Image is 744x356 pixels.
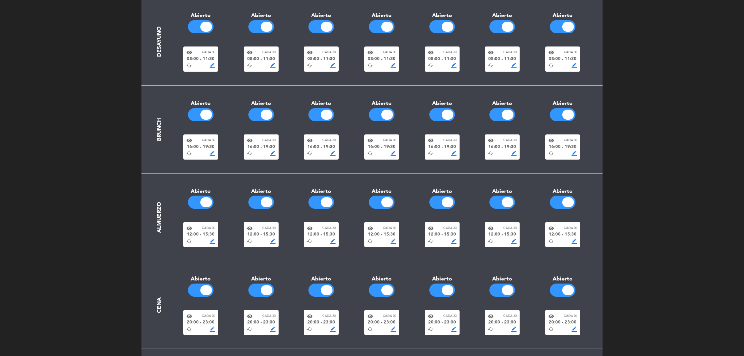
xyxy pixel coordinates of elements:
span: border_color [210,151,215,156]
span: visibility [247,225,253,231]
span: Cada 30 [202,50,215,55]
span: visibility [548,313,554,319]
span: cached [186,327,192,332]
span: cached [367,327,373,332]
span: border_color [511,63,517,68]
span: 16:00 [187,144,199,151]
span: 11:30 [263,56,275,63]
span: cached [548,63,554,68]
span: visibility [186,50,192,55]
span: cached [548,327,554,332]
span: border_color [572,327,577,332]
span: Cada 30 [202,314,215,319]
span: fiber_manual_record [260,234,262,236]
span: visibility [428,313,434,319]
span: visibility [367,50,373,55]
span: cached [247,239,252,244]
span: 20:00 [428,319,440,326]
span: cached [307,63,312,68]
span: 23:00 [323,319,335,326]
span: fiber_manual_record [381,58,382,60]
span: 19:30 [504,144,516,151]
span: 23:00 [504,319,516,326]
span: 19:30 [263,144,275,151]
span: fiber_manual_record [381,322,382,323]
span: fiber_manual_record [381,146,382,148]
div: Abierto [351,11,412,20]
span: 16:00 [488,144,500,151]
span: cached [548,151,554,156]
span: 23:00 [444,319,456,326]
span: fiber_manual_record [501,58,503,60]
div: Abierto [170,187,231,196]
div: Abierto [532,99,593,108]
span: visibility [186,225,192,231]
span: cached [247,327,252,332]
span: Cada 30 [322,314,336,319]
span: 16:00 [428,144,440,151]
span: cached [428,327,433,332]
div: Abierto [231,11,291,20]
div: Brunch [155,118,164,141]
span: cached [247,151,252,156]
span: visibility [367,138,373,143]
span: Cada 30 [503,50,517,55]
span: 16:00 [307,144,319,151]
span: 12:00 [549,231,561,238]
span: fiber_manual_record [200,234,201,236]
div: Abierto [170,275,231,284]
div: Abierto [412,187,472,196]
div: Abierto [170,11,231,20]
span: 11:30 [384,56,396,63]
span: cached [488,151,493,156]
span: 19:30 [323,144,335,151]
span: border_color [210,327,215,332]
span: fiber_manual_record [320,322,322,323]
span: Cada 30 [564,138,577,143]
span: fiber_manual_record [200,322,201,323]
div: Abierto [532,187,593,196]
span: 20:00 [549,319,561,326]
span: 12:00 [247,231,259,238]
span: border_color [572,239,577,244]
span: 08:00 [488,56,500,63]
span: border_color [210,239,215,244]
span: fiber_manual_record [320,146,322,148]
span: fiber_manual_record [501,146,503,148]
span: 15:30 [565,231,577,238]
span: cached [307,239,312,244]
span: cached [488,327,493,332]
span: border_color [330,151,336,156]
span: 15:30 [444,231,456,238]
span: fiber_manual_record [200,58,201,60]
span: border_color [451,63,456,68]
span: visibility [186,138,192,143]
span: fiber_manual_record [381,234,382,236]
span: 12:00 [428,231,440,238]
span: Cada 30 [383,50,396,55]
div: Abierto [291,187,351,196]
span: visibility [548,225,554,231]
span: Cada 30 [443,50,456,55]
span: visibility [307,50,313,55]
span: border_color [572,63,577,68]
span: Cada 30 [322,50,336,55]
span: 15:30 [263,231,275,238]
span: visibility [307,313,313,319]
span: fiber_manual_record [320,234,322,236]
span: cached [367,239,373,244]
span: 11:30 [504,56,516,63]
span: visibility [428,138,434,143]
span: fiber_manual_record [562,322,563,323]
span: 11:30 [323,56,335,63]
span: fiber_manual_record [200,146,201,148]
span: 19:30 [565,144,577,151]
div: Abierto [291,11,351,20]
div: Abierto [472,11,533,20]
span: 08:00 [368,56,380,63]
span: visibility [488,225,494,231]
span: 15:30 [323,231,335,238]
span: 20:00 [187,319,199,326]
span: cached [186,151,192,156]
span: 19:30 [384,144,396,151]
